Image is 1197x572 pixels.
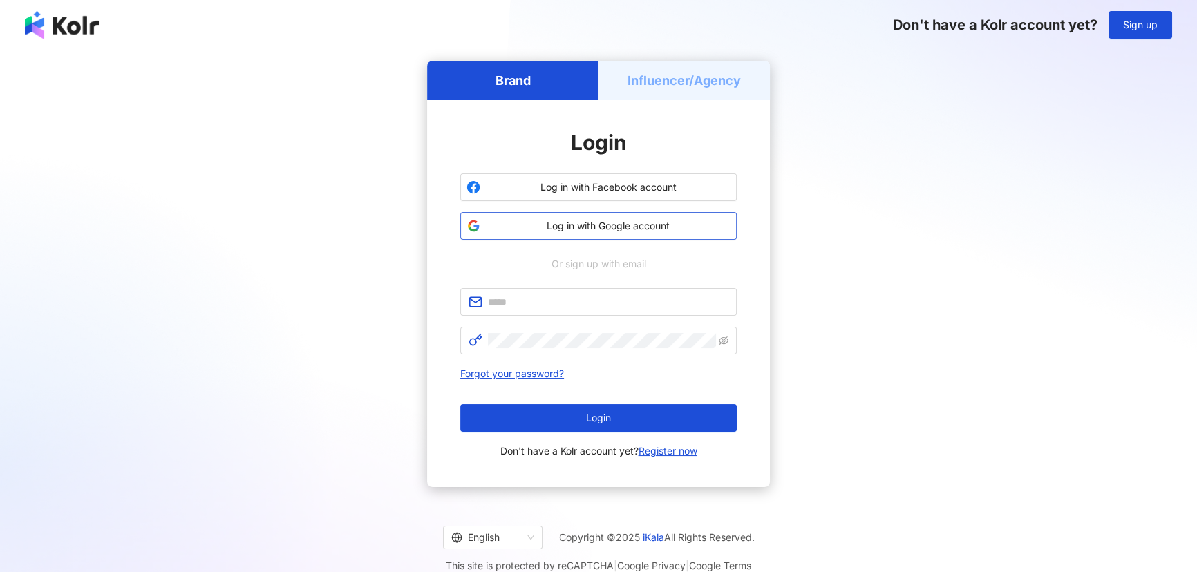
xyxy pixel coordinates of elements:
[486,180,731,194] span: Log in with Facebook account
[643,531,664,543] a: iKala
[451,526,522,549] div: English
[617,560,686,571] a: Google Privacy
[460,404,737,432] button: Login
[500,443,697,459] span: Don't have a Kolr account yet?
[1123,19,1158,30] span: Sign up
[628,72,741,89] h5: Influencer/Agency
[571,130,627,155] span: Login
[460,368,564,379] a: Forgot your password?
[639,445,697,457] a: Register now
[1109,11,1172,39] button: Sign up
[25,11,99,39] img: logo
[614,560,617,571] span: |
[460,173,737,201] button: Log in with Facebook account
[689,560,751,571] a: Google Terms
[586,412,611,423] span: Login
[486,219,731,233] span: Log in with Google account
[460,212,737,240] button: Log in with Google account
[559,529,755,546] span: Copyright © 2025 All Rights Reserved.
[686,560,689,571] span: |
[893,17,1097,33] span: Don't have a Kolr account yet?
[542,256,656,271] span: Or sign up with email
[719,336,728,345] span: eye-invisible
[496,72,531,89] h5: Brand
